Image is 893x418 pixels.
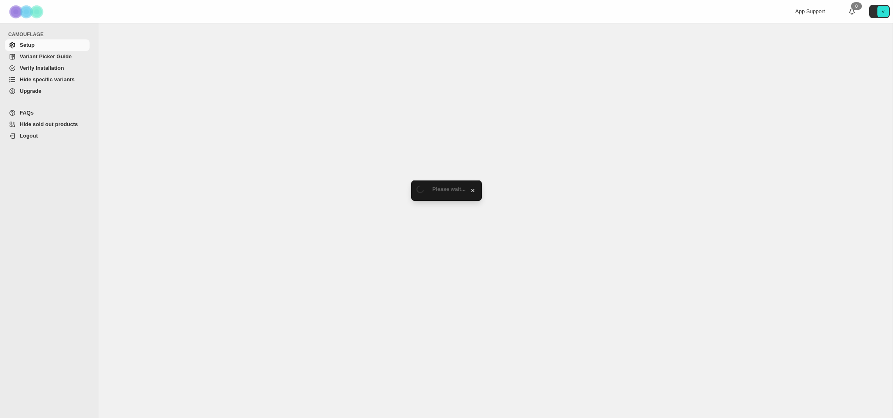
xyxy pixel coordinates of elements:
[20,65,64,71] span: Verify Installation
[433,186,466,192] span: Please wait...
[20,76,75,83] span: Hide specific variants
[20,110,34,116] span: FAQs
[848,7,856,16] a: 0
[8,31,93,38] span: CAMOUFLAGE
[20,133,38,139] span: Logout
[869,5,890,18] button: Avatar with initials V
[20,121,78,127] span: Hide sold out products
[5,119,90,130] a: Hide sold out products
[881,9,885,14] text: V
[5,51,90,62] a: Variant Picker Guide
[5,74,90,85] a: Hide specific variants
[5,107,90,119] a: FAQs
[5,39,90,51] a: Setup
[5,85,90,97] a: Upgrade
[877,6,889,17] span: Avatar with initials V
[5,62,90,74] a: Verify Installation
[795,8,825,14] span: App Support
[20,88,41,94] span: Upgrade
[20,42,35,48] span: Setup
[5,130,90,142] a: Logout
[7,0,48,23] img: Camouflage
[851,2,862,10] div: 0
[20,53,71,60] span: Variant Picker Guide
